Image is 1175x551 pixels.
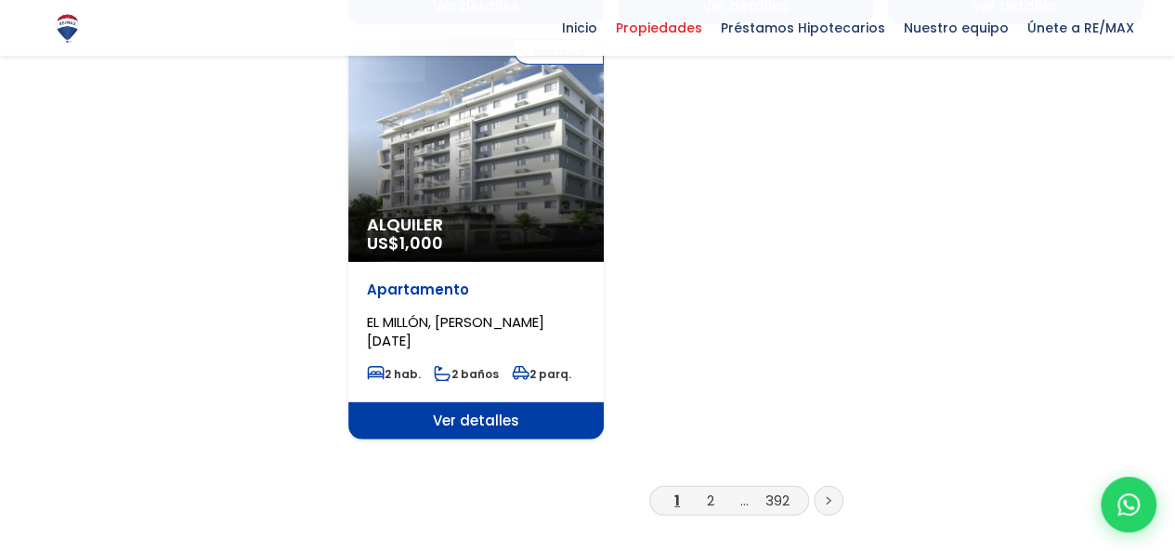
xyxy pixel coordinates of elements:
span: US$ [367,231,443,255]
span: Únete a RE/MAX [1018,14,1143,42]
img: Logo de REMAX [51,12,84,45]
span: 2 baños [434,366,499,382]
span: Ver detalles [348,402,604,439]
span: Propiedades [607,14,712,42]
a: ... [740,491,749,510]
span: Inicio [553,14,607,42]
span: 2 hab. [367,366,421,382]
span: Préstamos Hipotecarios [712,14,894,42]
span: EL MILLÓN, [PERSON_NAME][DATE] [367,312,544,350]
span: 1,000 [399,231,443,255]
a: 1 [674,491,680,510]
span: Nuestro equipo [894,14,1018,42]
a: Exclusiva Alquiler US$1,000 Apartamento EL MILLÓN, [PERSON_NAME][DATE] 2 hab. 2 baños 2 parq. Ver... [348,39,604,439]
p: Apartamento [367,281,585,299]
a: 392 [765,491,790,510]
span: 2 parq. [512,366,571,382]
span: Alquiler [367,216,585,234]
a: 2 [707,491,714,510]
